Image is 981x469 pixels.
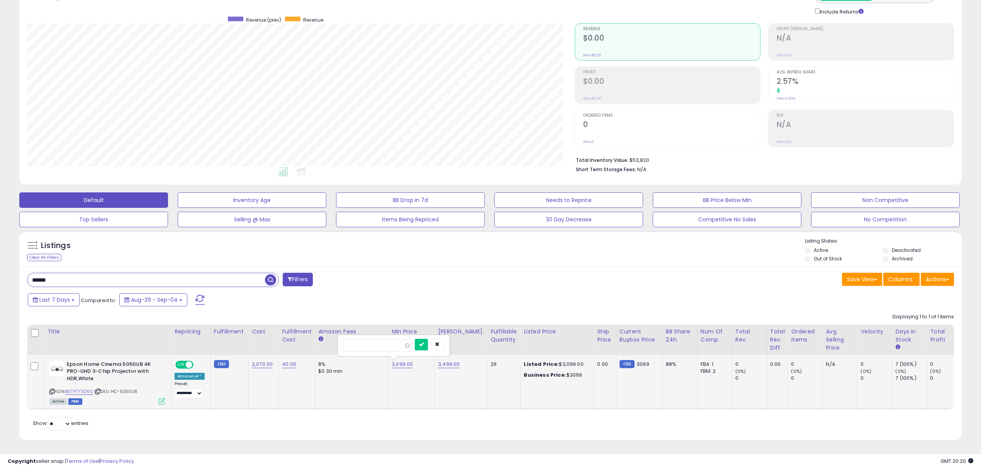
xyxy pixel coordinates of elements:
span: Aug-29 - Sep-04 [131,296,178,304]
div: FBA: 1 [701,361,726,368]
a: 40.00 [282,360,296,368]
div: seller snap | | [8,458,134,465]
div: Total Rev. Diff. [770,328,785,352]
a: 3,499.00 [438,360,460,368]
span: ON [176,361,186,368]
span: 3099 [636,360,649,368]
h2: $0.00 [583,77,760,87]
button: Default [19,192,168,208]
a: B07P7Y3D6G [65,388,93,395]
span: | SKU: HC-5050UB [94,388,137,394]
div: 88% [666,361,691,368]
h2: 0 [583,120,760,131]
small: Prev: N/A [777,53,792,58]
div: 8% [318,361,382,368]
div: Num of Comp. [701,328,729,344]
small: Prev: 0.00% [777,96,795,101]
b: Business Price: [524,371,566,379]
div: Repricing [175,328,207,336]
h5: Listings [41,240,71,251]
button: Needs to Reprice [494,192,643,208]
div: N/A [826,361,851,368]
div: Cost [252,328,275,336]
h2: N/A [777,120,954,131]
div: $3099 [524,372,588,379]
div: 0 [860,375,892,382]
button: Competitive No Sales [653,212,801,227]
button: No Competition [811,212,960,227]
a: Privacy Policy [100,457,134,465]
div: Preset: [175,381,205,399]
button: Save View [842,273,882,286]
div: Min Price [392,328,431,336]
div: ASIN: [49,361,165,404]
div: Amazon AI * [175,373,205,380]
span: Show: entries [33,420,88,427]
small: (0%) [895,368,906,374]
span: ROI [777,114,954,118]
div: Ship Price [597,328,613,344]
label: Active [814,247,828,253]
h2: N/A [777,34,954,44]
div: Fulfillment Cost [282,328,312,344]
p: Listing States: [805,238,962,245]
button: 30 Day Decrease [494,212,643,227]
div: 0.00 [597,361,610,368]
div: BB Share 24h. [666,328,694,344]
small: (0%) [791,368,802,374]
span: OFF [192,361,205,368]
small: Days In Stock. [895,344,900,351]
small: (0%) [860,368,871,374]
div: 7 (100%) [895,375,927,382]
div: Displaying 1 to 1 of 1 items [893,313,954,321]
div: 0 [791,361,822,368]
small: Amazon Fees. [318,336,323,343]
div: Total Profit [930,328,958,344]
div: Avg Selling Price [826,328,854,352]
li: $53,820 [576,155,949,164]
small: FBM [214,360,229,368]
small: Prev: N/A [777,139,792,144]
span: Profit [PERSON_NAME] [777,27,954,31]
strong: Copyright [8,457,36,465]
button: Actions [921,273,954,286]
div: $3,099.00 [524,361,588,368]
span: N/A [637,166,647,173]
div: Velocity [860,328,889,336]
a: Terms of Use [66,457,99,465]
small: (0%) [735,368,746,374]
div: FBM: 2 [701,368,726,375]
button: Columns [883,273,920,286]
div: 0 [791,375,822,382]
button: Aug-29 - Sep-04 [119,293,187,306]
div: [PERSON_NAME] [438,328,484,336]
span: Columns [888,275,913,283]
div: 26 [490,361,514,368]
a: 3,099.00 [392,360,413,368]
span: Ordered Items [583,114,760,118]
div: 7 (100%) [895,361,927,368]
h2: 2.57% [777,77,954,87]
div: Days In Stock [895,328,923,344]
button: Non Competitive [811,192,960,208]
small: Prev: $0.00 [583,96,601,101]
div: Total Rev. [735,328,764,344]
div: 0 [930,361,961,368]
span: All listings currently available for purchase on Amazon [49,398,67,405]
span: Avg. Buybox Share [777,70,954,75]
div: 0 [735,361,767,368]
button: Selling @ Max [178,212,326,227]
small: Prev: 0 [583,139,594,144]
label: Out of Stock [814,255,842,262]
span: Revenue (prev) [246,17,281,23]
small: (0%) [930,368,941,374]
button: Filters [283,273,313,286]
b: Epson Home Cinema 5050UB 4K PRO-UHD 3-Chip Projector with HDR,White [67,361,161,384]
span: Compared to: [81,297,116,304]
h2: $0.00 [583,34,760,44]
div: Ordered Items [791,328,819,344]
span: FBM [68,398,82,405]
label: Deactivated [892,247,921,253]
span: Revenue [303,17,323,23]
div: Clear All Filters [27,254,61,261]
